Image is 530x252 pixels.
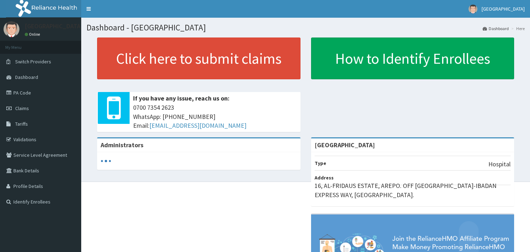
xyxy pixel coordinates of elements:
strong: [GEOGRAPHIC_DATA] [315,141,375,149]
p: Hospital [488,160,511,169]
span: [GEOGRAPHIC_DATA] [482,6,525,12]
b: If you have any issue, reach us on: [133,94,230,102]
span: Tariffs [15,121,28,127]
a: [EMAIL_ADDRESS][DOMAIN_NAME] [149,121,246,130]
p: [GEOGRAPHIC_DATA] [25,23,83,29]
a: Dashboard [483,25,509,31]
h1: Dashboard - [GEOGRAPHIC_DATA] [87,23,525,32]
a: How to Identify Enrollees [311,38,514,79]
b: Type [315,160,326,166]
span: Dashboard [15,74,38,80]
a: Click here to submit claims [97,38,300,79]
span: Switch Providers [15,58,51,65]
p: 16, AL-FRIDAUS ESTATE, AREPO. OFF [GEOGRAPHIC_DATA]-IBADAN EXPRESS WAY, [GEOGRAPHIC_DATA]. [315,181,511,199]
span: Claims [15,105,29,111]
img: User Image [469,5,477,13]
b: Administrators [101,141,143,149]
a: Online [25,32,42,37]
svg: audio-loading [101,156,111,166]
span: 0700 7354 2623 WhatsApp: [PHONE_NUMBER] Email: [133,103,297,130]
b: Address [315,174,334,181]
li: Here [510,25,525,31]
img: User Image [4,21,19,37]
